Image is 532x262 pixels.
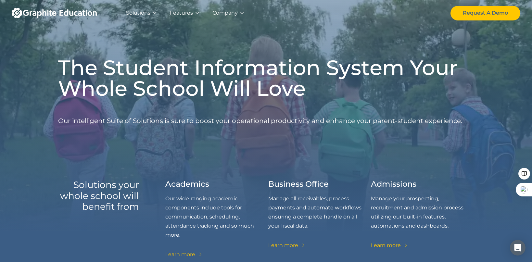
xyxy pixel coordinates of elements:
[268,194,371,231] p: Manage all receivables, process payments and automate workflows ensuring a complete handle on all...
[58,57,474,99] h1: The Student Information System Your Whole School Will Love
[268,180,371,259] div: 2 of 9
[474,180,528,189] h3: Development
[165,180,209,189] h3: Academics
[58,104,462,138] p: Our intelligent Suite of Solutions is sure to boost your operational productivity and enhance you...
[126,8,150,18] div: Solutions
[450,6,520,20] a: Request A Demo
[371,180,474,259] div: 3 of 9
[165,180,268,259] div: 1 of 9
[165,250,195,259] div: Learn more
[474,241,504,250] div: Learn more
[510,240,526,256] div: Open Intercom Messenger
[371,194,474,231] p: Manage your prospecting, recruitment and admission process utilizing our built-in features, autom...
[371,180,416,189] h3: Admissions
[268,180,329,189] h3: Business Office
[212,8,238,18] div: Company
[165,250,203,259] a: Learn more
[463,8,508,18] div: Request A Demo
[58,180,139,212] h2: Solutions your whole school will benefit from
[371,241,401,250] div: Learn more
[165,194,268,240] p: Our wide-ranging academic components include tools for communication, scheduling, attendance trac...
[268,241,298,250] div: Learn more
[170,8,193,18] div: Features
